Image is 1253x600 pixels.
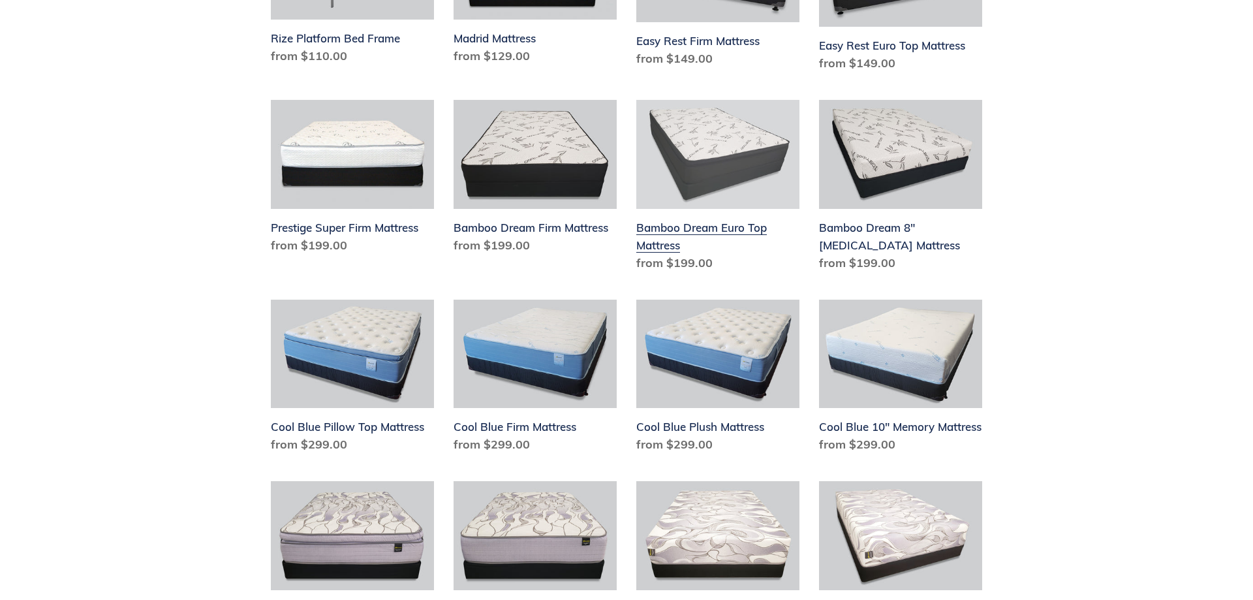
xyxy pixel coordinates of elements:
[454,300,617,459] a: Cool Blue Firm Mattress
[271,100,434,259] a: Prestige Super Firm Mattress
[271,300,434,459] a: Cool Blue Pillow Top Mattress
[819,100,982,277] a: Bamboo Dream 8" Memory Foam Mattress
[636,100,799,277] a: Bamboo Dream Euro Top Mattress
[819,300,982,459] a: Cool Blue 10" Memory Mattress
[636,300,799,459] a: Cool Blue Plush Mattress
[454,100,617,259] a: Bamboo Dream Firm Mattress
